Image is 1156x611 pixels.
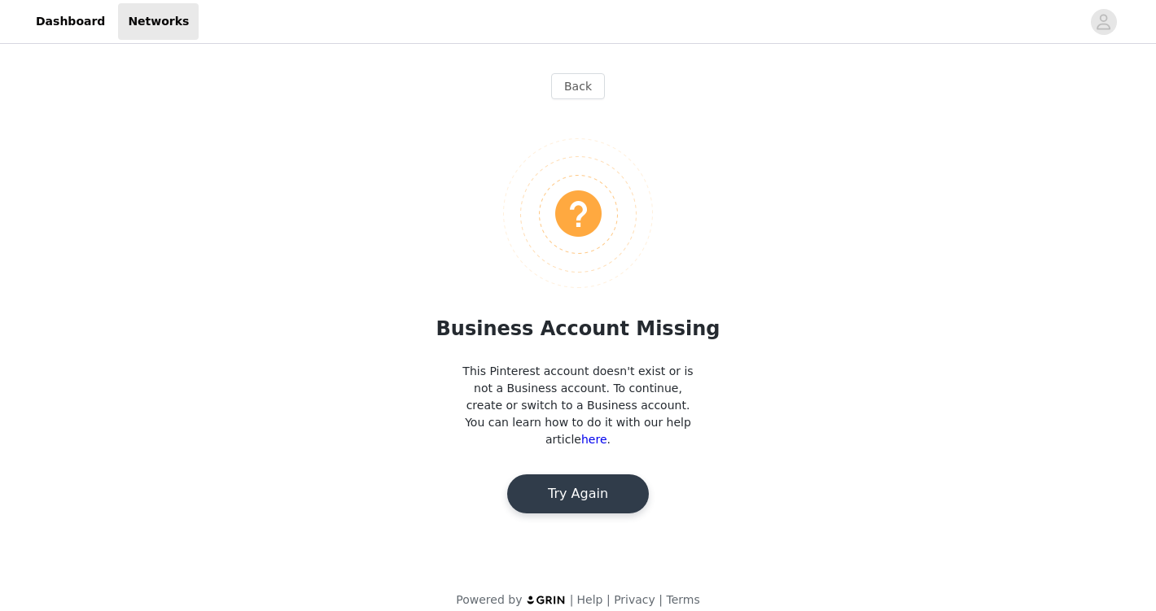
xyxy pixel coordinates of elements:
div: avatar [1096,9,1111,35]
button: Back [551,73,605,99]
span: | [606,593,611,606]
img: Failed [503,138,653,288]
a: Networks [118,3,199,40]
h1: Business Account Missing [436,314,720,343]
span: | [659,593,663,606]
a: here [581,433,607,446]
a: Terms [666,593,699,606]
p: This Pinterest account doesn't exist or is not a Business account. To continue, create or switch ... [460,363,696,448]
img: logo [526,595,567,605]
span: | [570,593,574,606]
span: Powered by [456,593,522,606]
button: Try Again [507,474,649,513]
a: Help [577,593,603,606]
a: Privacy [614,593,655,606]
a: Dashboard [26,3,115,40]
